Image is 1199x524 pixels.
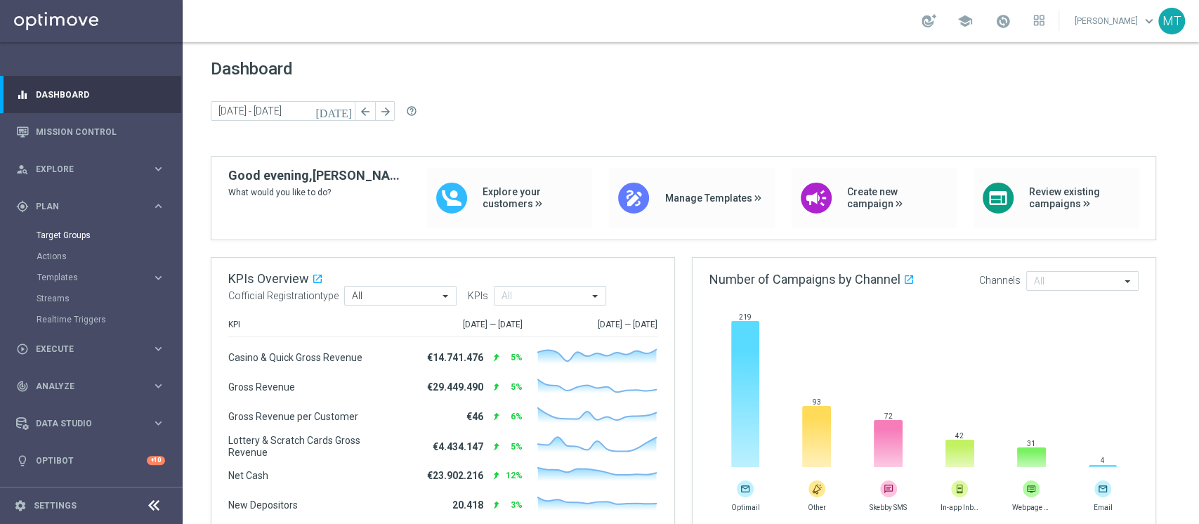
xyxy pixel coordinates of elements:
span: Explore [36,165,152,173]
div: Templates [37,267,181,288]
button: play_circle_outline Execute keyboard_arrow_right [15,343,166,355]
i: keyboard_arrow_right [152,379,165,393]
a: Target Groups [37,230,146,241]
a: Mission Control [36,113,165,150]
a: Settings [34,502,77,510]
a: Realtime Triggers [37,314,146,325]
i: keyboard_arrow_right [152,271,165,284]
a: Streams [37,293,146,304]
div: Templates [37,273,152,282]
i: person_search [16,163,29,176]
span: Plan [36,202,152,211]
span: Templates [37,273,138,282]
a: Optibot [36,442,147,479]
i: gps_fixed [16,200,29,213]
button: track_changes Analyze keyboard_arrow_right [15,381,166,392]
i: keyboard_arrow_right [152,162,165,176]
i: keyboard_arrow_right [152,417,165,430]
span: school [957,13,973,29]
button: Mission Control [15,126,166,138]
div: Explore [16,163,152,176]
a: Dashboard [36,76,165,113]
button: lightbulb Optibot +10 [15,455,166,466]
button: person_search Explore keyboard_arrow_right [15,164,166,175]
span: Execute [36,345,152,353]
i: keyboard_arrow_right [152,342,165,355]
div: +10 [147,456,165,465]
i: lightbulb [16,454,29,467]
a: [PERSON_NAME]keyboard_arrow_down [1073,11,1158,32]
span: keyboard_arrow_down [1141,13,1157,29]
div: Plan [16,200,152,213]
div: Mission Control [16,113,165,150]
div: MT [1158,8,1185,34]
button: equalizer Dashboard [15,89,166,100]
button: Templates keyboard_arrow_right [37,272,166,283]
div: Dashboard [16,76,165,113]
div: Execute [16,343,152,355]
i: settings [14,499,27,512]
button: gps_fixed Plan keyboard_arrow_right [15,201,166,212]
span: Data Studio [36,419,152,428]
div: Optibot [16,442,165,479]
i: equalizer [16,89,29,101]
div: Streams [37,288,181,309]
span: Analyze [36,382,152,391]
i: keyboard_arrow_right [152,199,165,213]
div: Target Groups [37,225,181,246]
div: Actions [37,246,181,267]
a: Actions [37,251,146,262]
i: track_changes [16,380,29,393]
div: Data Studio [16,417,152,430]
div: Realtime Triggers [37,309,181,330]
button: Data Studio keyboard_arrow_right [15,418,166,429]
div: Analyze [16,380,152,393]
i: play_circle_outline [16,343,29,355]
